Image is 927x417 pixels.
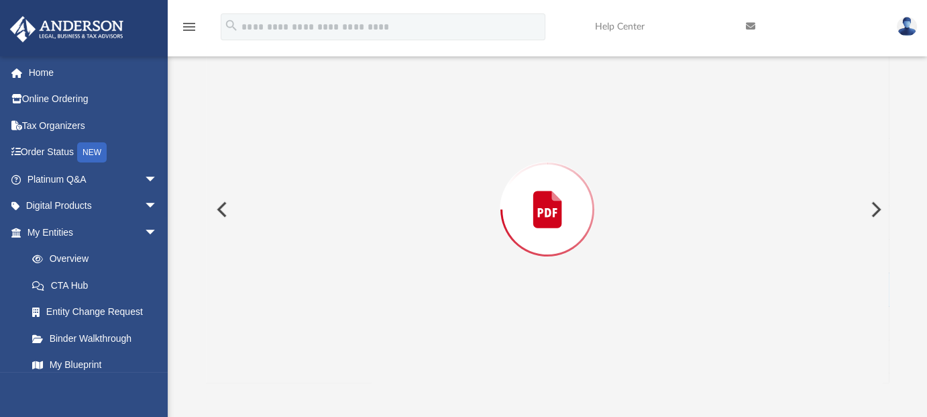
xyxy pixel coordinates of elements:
a: CTA Hub [19,272,178,299]
a: Online Ordering [9,86,178,113]
img: Anderson Advisors Platinum Portal [6,16,127,42]
span: arrow_drop_down [144,193,171,220]
a: My Entitiesarrow_drop_down [9,219,178,246]
img: User Pic [897,17,917,36]
a: Overview [19,246,178,273]
button: Previous File [206,191,235,228]
span: arrow_drop_down [144,166,171,193]
i: search [224,18,239,33]
a: menu [181,26,197,35]
a: My Blueprint [19,352,171,379]
div: NEW [77,142,107,163]
a: Order StatusNEW [9,139,178,167]
a: Binder Walkthrough [19,325,178,352]
a: Home [9,59,178,86]
span: arrow_drop_down [144,219,171,246]
a: Tax Organizers [9,112,178,139]
a: Platinum Q&Aarrow_drop_down [9,166,178,193]
button: Next File [860,191,889,228]
div: Preview [206,1,889,383]
a: Entity Change Request [19,299,178,326]
a: Digital Productsarrow_drop_down [9,193,178,220]
i: menu [181,19,197,35]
